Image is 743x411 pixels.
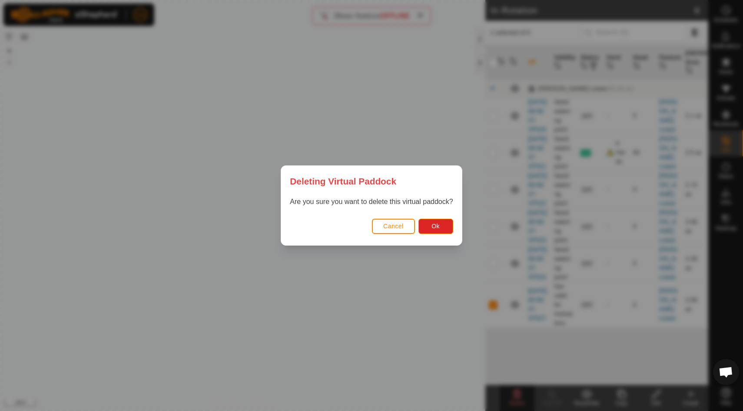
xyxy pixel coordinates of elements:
span: Cancel [383,223,404,230]
div: Open chat [713,359,739,385]
span: Deleting Virtual Paddock [290,174,396,188]
button: Ok [418,219,453,234]
span: Ok [431,223,440,230]
p: Are you sure you want to delete this virtual paddock? [290,197,453,207]
button: Cancel [372,219,415,234]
